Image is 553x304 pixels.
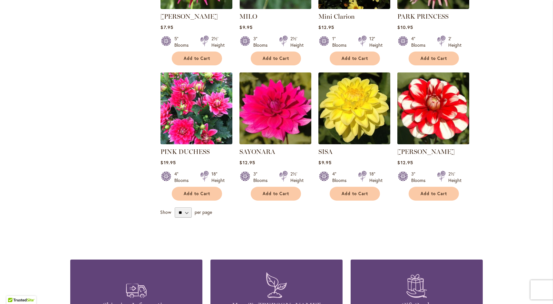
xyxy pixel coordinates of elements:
[253,171,271,184] div: 3" Blooms
[397,139,469,146] a: YORO KOBI
[397,24,413,30] span: $10.95
[174,35,192,48] div: 5" Blooms
[409,187,459,201] button: Add to Cart
[263,56,289,61] span: Add to Cart
[342,191,368,196] span: Add to Cart
[448,35,461,48] div: 2' Height
[253,35,271,48] div: 3" Blooms
[421,56,447,61] span: Add to Cart
[174,171,192,184] div: 4" Blooms
[211,35,225,48] div: 2½' Height
[290,35,304,48] div: 2½' Height
[239,139,311,146] a: SAYONARA
[411,171,429,184] div: 3" Blooms
[239,24,252,30] span: $9.95
[318,4,390,10] a: Mini Clarion
[448,171,461,184] div: 2½' Height
[160,148,210,156] a: PINK DUCHESS
[172,187,222,201] button: Add to Cart
[397,148,455,156] a: [PERSON_NAME]
[318,159,331,166] span: $9.95
[409,52,459,65] button: Add to Cart
[332,171,350,184] div: 4" Blooms
[184,56,210,61] span: Add to Cart
[369,171,383,184] div: 18" Height
[211,171,225,184] div: 18" Height
[160,72,232,144] img: PINK DUCHESS
[330,187,380,201] button: Add to Cart
[239,159,255,166] span: $12.95
[251,52,301,65] button: Add to Cart
[342,56,368,61] span: Add to Cart
[330,52,380,65] button: Add to Cart
[397,159,413,166] span: $12.95
[195,209,212,215] span: per page
[318,13,355,20] a: Mini Clarion
[396,71,471,146] img: YORO KOBI
[239,4,311,10] a: MILO
[397,13,449,20] a: PARK PRINCESS
[332,35,350,48] div: 1" Blooms
[318,24,334,30] span: $12.95
[369,35,383,48] div: 12" Height
[318,139,390,146] a: SISA
[397,4,469,10] a: PARK PRINCESS
[318,72,390,144] img: SISA
[160,4,232,10] a: MATILDA HUSTON
[239,148,275,156] a: SAYONARA
[263,191,289,196] span: Add to Cart
[411,35,429,48] div: 4" Blooms
[5,281,23,299] iframe: Launch Accessibility Center
[318,148,333,156] a: SISA
[421,191,447,196] span: Add to Cart
[290,171,304,184] div: 2½' Height
[251,187,301,201] button: Add to Cart
[239,72,311,144] img: SAYONARA
[160,159,176,166] span: $19.95
[172,52,222,65] button: Add to Cart
[160,13,218,20] a: [PERSON_NAME]
[160,139,232,146] a: PINK DUCHESS
[160,24,173,30] span: $7.95
[184,191,210,196] span: Add to Cart
[239,13,257,20] a: MILO
[160,209,171,215] span: Show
